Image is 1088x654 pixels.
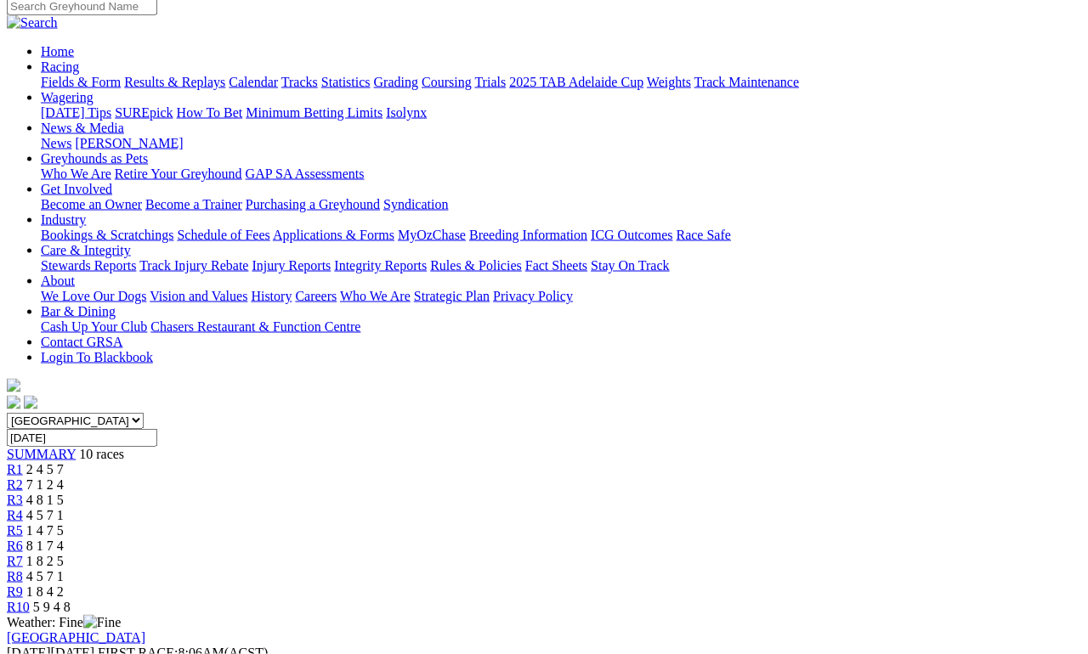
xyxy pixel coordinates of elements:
div: Care & Integrity [41,258,1081,273]
span: 5 9 4 8 [33,600,71,614]
a: R6 [7,538,23,553]
span: 2 4 5 7 [26,462,64,476]
a: Track Injury Rebate [139,258,248,273]
a: R5 [7,523,23,538]
a: Syndication [383,197,448,211]
a: R8 [7,569,23,584]
span: 1 8 2 5 [26,554,64,568]
a: [PERSON_NAME] [75,136,183,150]
a: Stay On Track [591,258,669,273]
span: 4 8 1 5 [26,493,64,507]
a: Weights [647,75,691,89]
input: Select date [7,429,157,447]
span: Weather: Fine [7,615,121,629]
a: Isolynx [386,105,427,120]
img: logo-grsa-white.png [7,379,20,392]
div: Greyhounds as Pets [41,166,1081,182]
a: Track Maintenance [694,75,799,89]
a: MyOzChase [398,228,466,242]
a: Racing [41,59,79,74]
a: Calendar [229,75,278,89]
a: Careers [295,289,337,303]
a: Cash Up Your Club [41,319,147,334]
a: Login To Blackbook [41,350,153,364]
div: Industry [41,228,1081,243]
a: 2025 TAB Adelaide Cup [509,75,643,89]
a: Get Involved [41,182,112,196]
a: Tracks [281,75,318,89]
a: R3 [7,493,23,507]
a: SUMMARY [7,447,76,461]
div: News & Media [41,136,1081,151]
a: About [41,273,75,288]
div: Get Involved [41,197,1081,212]
a: Stewards Reports [41,258,136,273]
a: Integrity Reports [334,258,427,273]
span: 1 4 7 5 [26,523,64,538]
a: SUREpick [115,105,173,120]
div: Racing [41,75,1081,90]
a: Strategic Plan [414,289,490,303]
a: GAP SA Assessments [246,166,365,181]
a: Privacy Policy [493,289,573,303]
a: Who We Are [340,289,411,303]
a: Minimum Betting Limits [246,105,382,120]
a: ICG Outcomes [591,228,672,242]
a: Grading [374,75,418,89]
a: Breeding Information [469,228,587,242]
a: Industry [41,212,86,227]
a: R2 [7,477,23,492]
a: We Love Our Dogs [41,289,146,303]
img: Search [7,15,58,31]
a: Schedule of Fees [177,228,269,242]
a: R10 [7,600,30,614]
a: R7 [7,554,23,568]
a: Race Safe [676,228,730,242]
a: Trials [474,75,506,89]
span: 7 1 2 4 [26,477,64,492]
a: Become an Owner [41,197,142,211]
a: Injury Reports [252,258,331,273]
a: Greyhounds as Pets [41,151,148,166]
a: How To Bet [177,105,243,120]
div: Bar & Dining [41,319,1081,335]
a: R9 [7,584,23,599]
a: Vision and Values [150,289,247,303]
div: About [41,289,1081,304]
a: R1 [7,462,23,476]
a: Applications & Forms [273,228,394,242]
a: Fact Sheets [525,258,587,273]
a: Fields & Form [41,75,121,89]
a: Results & Replays [124,75,225,89]
a: Coursing [422,75,472,89]
span: 1 8 4 2 [26,584,64,599]
a: Chasers Restaurant & Function Centre [150,319,360,334]
a: Care & Integrity [41,243,131,257]
a: Bookings & Scratchings [41,228,173,242]
a: Contact GRSA [41,335,122,349]
a: [DATE] Tips [41,105,111,120]
a: Wagering [41,90,93,104]
a: Statistics [321,75,371,89]
a: News [41,136,71,150]
a: R4 [7,508,23,522]
a: Retire Your Greyhound [115,166,242,181]
img: twitter.svg [24,396,37,409]
a: [GEOGRAPHIC_DATA] [7,630,145,645]
a: Purchasing a Greyhound [246,197,380,211]
div: Wagering [41,105,1081,121]
a: Rules & Policies [430,258,522,273]
span: 8 1 7 4 [26,538,64,553]
a: Home [41,44,74,59]
a: Become a Trainer [145,197,242,211]
a: News & Media [41,121,124,135]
